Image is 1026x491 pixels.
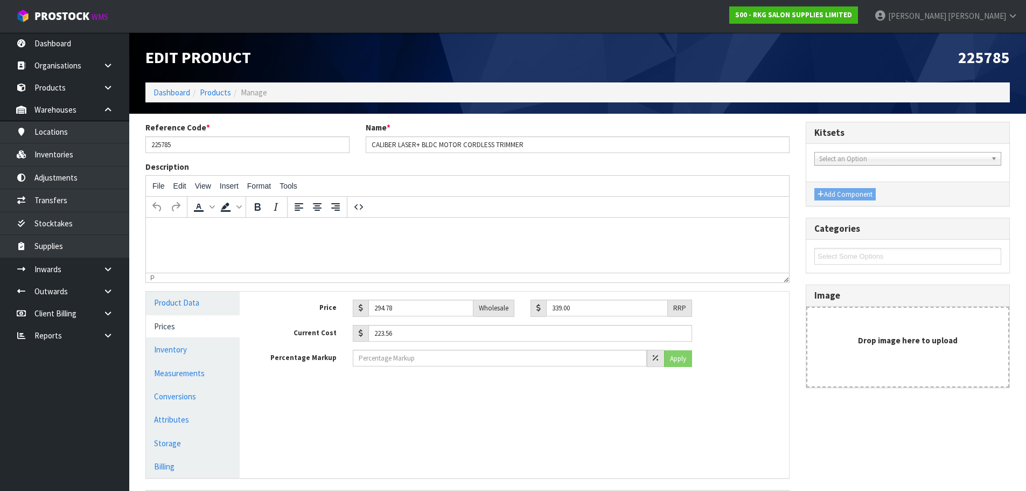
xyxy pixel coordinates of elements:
input: Name [366,136,790,153]
span: 225785 [958,47,1010,67]
span: Format [247,182,271,190]
span: View [195,182,211,190]
small: WMS [92,12,108,22]
label: Description [145,161,189,172]
a: Dashboard [153,87,190,98]
strong: Drop image here to upload [858,335,958,345]
input: Reference Code [145,136,350,153]
span: Select an Option [819,153,987,165]
input: Wholesale [368,300,473,316]
label: Current Cost [256,325,345,338]
span: Wholesale [479,303,508,313]
strong: S00 - RKG SALON SUPPLIES LIMITED [735,10,852,19]
a: Product Data [146,292,240,314]
h3: Kitsets [814,128,1001,138]
button: Add Component [814,188,876,201]
a: Storage [146,432,240,454]
h3: Categories [814,224,1001,234]
div: Background color [217,198,243,216]
div: p [150,274,155,282]
div: Resize [780,273,790,282]
button: Align center [308,198,326,216]
a: Billing [146,455,240,478]
input: Percentage Markup [353,350,647,366]
a: Prices [146,315,240,337]
label: Price [256,300,345,313]
a: Attributes [146,409,240,431]
iframe: Rich Text Area. Press ALT-0 for help. [146,218,789,273]
span: Edit [173,182,186,190]
button: Italic [267,198,285,216]
span: Manage [241,87,267,98]
span: ProStock [34,9,89,23]
label: Name [366,122,390,133]
button: Source code [350,198,368,216]
button: Apply [664,350,692,367]
div: Text color [190,198,217,216]
a: S00 - RKG SALON SUPPLIES LIMITED [729,6,858,24]
a: Inventory [146,338,240,361]
label: Percentage Markup [256,350,345,363]
button: Align right [326,198,345,216]
a: Products [200,87,231,98]
span: [PERSON_NAME] [948,11,1006,21]
span: [PERSON_NAME] [888,11,946,21]
button: Undo [148,198,166,216]
button: Bold [248,198,267,216]
label: Reference Code [145,122,210,133]
h3: Image [814,291,1001,301]
span: File [152,182,165,190]
span: Tools [280,182,297,190]
button: Align left [290,198,308,216]
span: Insert [220,182,239,190]
button: Redo [166,198,185,216]
img: cube-alt.png [16,9,30,23]
span: Edit Product [145,47,251,67]
input: Current Cost [368,325,692,342]
span: RRP [673,303,686,313]
a: Conversions [146,385,240,407]
a: Measurements [146,362,240,384]
input: RRP [546,300,668,316]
